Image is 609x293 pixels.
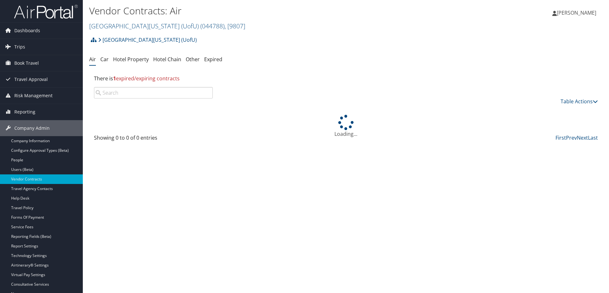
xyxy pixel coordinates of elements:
[14,120,50,136] span: Company Admin
[113,75,180,82] span: expired/expiring contracts
[14,88,53,104] span: Risk Management
[588,134,598,141] a: Last
[14,39,25,55] span: Trips
[89,115,603,138] div: Loading...
[577,134,588,141] a: Next
[98,33,197,46] a: [GEOGRAPHIC_DATA][US_STATE] (UofU)
[561,98,598,105] a: Table Actions
[113,56,149,63] a: Hotel Property
[113,75,116,82] strong: 1
[89,70,603,87] div: There is
[89,56,96,63] a: Air
[94,87,213,99] input: Search
[14,4,78,19] img: airportal-logo.png
[153,56,181,63] a: Hotel Chain
[14,55,39,71] span: Book Travel
[14,23,40,39] span: Dashboards
[94,134,213,145] div: Showing 0 to 0 of 0 entries
[14,71,48,87] span: Travel Approval
[225,22,245,30] span: , [ 9807 ]
[89,4,432,18] h1: Vendor Contracts: Air
[552,3,603,22] a: [PERSON_NAME]
[566,134,577,141] a: Prev
[14,104,35,120] span: Reporting
[200,22,225,30] span: ( 044788 )
[186,56,200,63] a: Other
[555,134,566,141] a: First
[89,22,245,30] a: [GEOGRAPHIC_DATA][US_STATE] (UofU)
[100,56,109,63] a: Car
[204,56,222,63] a: Expired
[557,9,596,16] span: [PERSON_NAME]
